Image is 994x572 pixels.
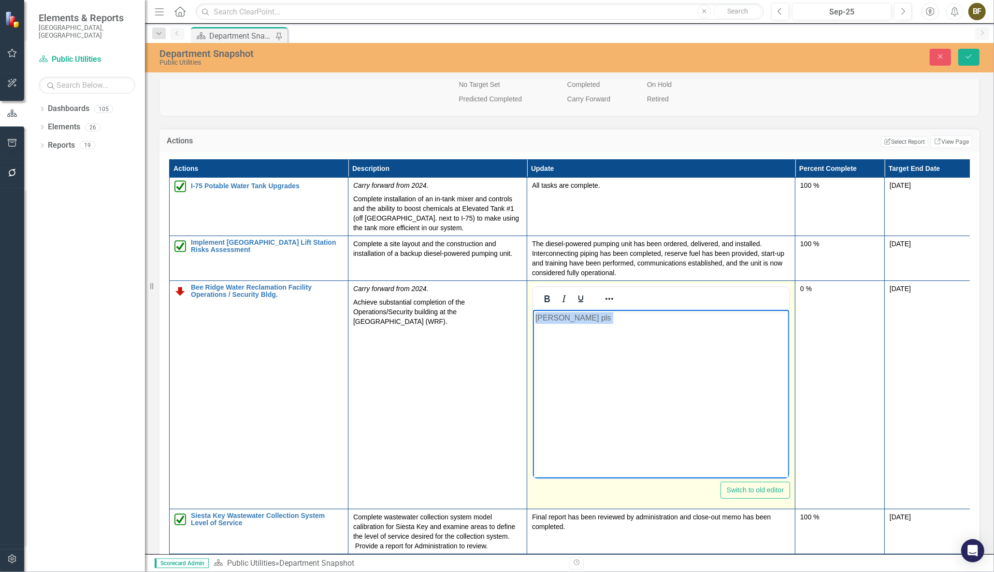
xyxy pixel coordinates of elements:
[713,5,762,18] button: Search
[573,292,589,306] button: Underline
[48,140,75,151] a: Reports
[881,137,928,147] button: Select Report
[720,482,790,499] button: Switch to old editor
[159,48,621,59] div: Department Snapshot
[800,284,879,293] div: 0 %
[214,558,562,569] div: »
[795,6,888,18] div: Sep-25
[353,239,522,258] p: Complete a site layout and the construction and installation of a backup diesel-powered pumping u...
[532,512,790,531] p: Final report has been reviewed by administration and close-out memo has been completed.
[4,10,23,28] img: ClearPoint Strategy
[155,558,209,568] span: Scorecard Admin
[174,514,186,525] img: Completed
[353,192,522,233] p: Complete installation of an in-tank mixer and controls and the ability to boost chemicals at Elev...
[353,285,429,293] em: Carry forward from 2024.
[174,181,186,192] img: Completed
[191,284,343,299] a: Bee Ridge Water Reclamation Facility Operations / Security Bldg.
[279,558,354,568] div: Department Snapshot
[39,54,135,65] a: Public Utilities
[353,512,522,551] p: Complete wastewater collection system model calibration for Siesta Key and examine areas to defin...
[800,239,879,249] div: 100 %
[532,181,790,190] p: All tasks are complete.
[39,24,135,40] small: [GEOGRAPHIC_DATA], [GEOGRAPHIC_DATA]
[48,103,89,114] a: Dashboards
[556,292,572,306] button: Italic
[174,285,186,297] img: Below Plan
[532,239,790,278] p: The diesel-powered pumping unit has been ordered, delivered, and installed. Interconnecting pipin...
[39,12,135,24] span: Elements & Reports
[890,513,911,521] span: [DATE]
[174,240,186,252] img: Completed
[890,181,911,189] span: [DATE]
[85,123,101,131] div: 26
[539,292,555,306] button: Bold
[890,285,911,293] span: [DATE]
[80,141,95,150] div: 19
[159,59,621,66] div: Public Utilities
[353,295,522,326] p: Achieve substantial completion of the Operations/Security building at the [GEOGRAPHIC_DATA] (WRF).
[533,310,789,478] iframe: Rich Text Area
[191,239,343,254] a: Implement [GEOGRAPHIC_DATA] Lift Station Risks Assessment
[191,512,343,527] a: Siesta Key Wastewater Collection System Level of Service
[800,512,879,522] div: 100 %
[727,7,748,15] span: Search
[800,181,879,190] div: 100 %
[968,3,986,20] button: BF
[227,558,275,568] a: Public Utilities
[196,3,764,20] input: Search ClearPoint...
[601,292,618,306] button: Reveal or hide additional toolbar items
[961,539,984,562] div: Open Intercom Messenger
[94,105,113,113] div: 105
[792,3,892,20] button: Sep-25
[890,240,911,248] span: [DATE]
[167,137,346,145] h3: Actions
[48,122,80,133] a: Elements
[39,77,135,94] input: Search Below...
[353,181,429,189] em: Carry forward from 2024.
[931,136,972,148] a: View Page
[209,30,273,42] div: Department Snapshot
[191,182,343,190] a: I-75 Potable Water Tank Upgrades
